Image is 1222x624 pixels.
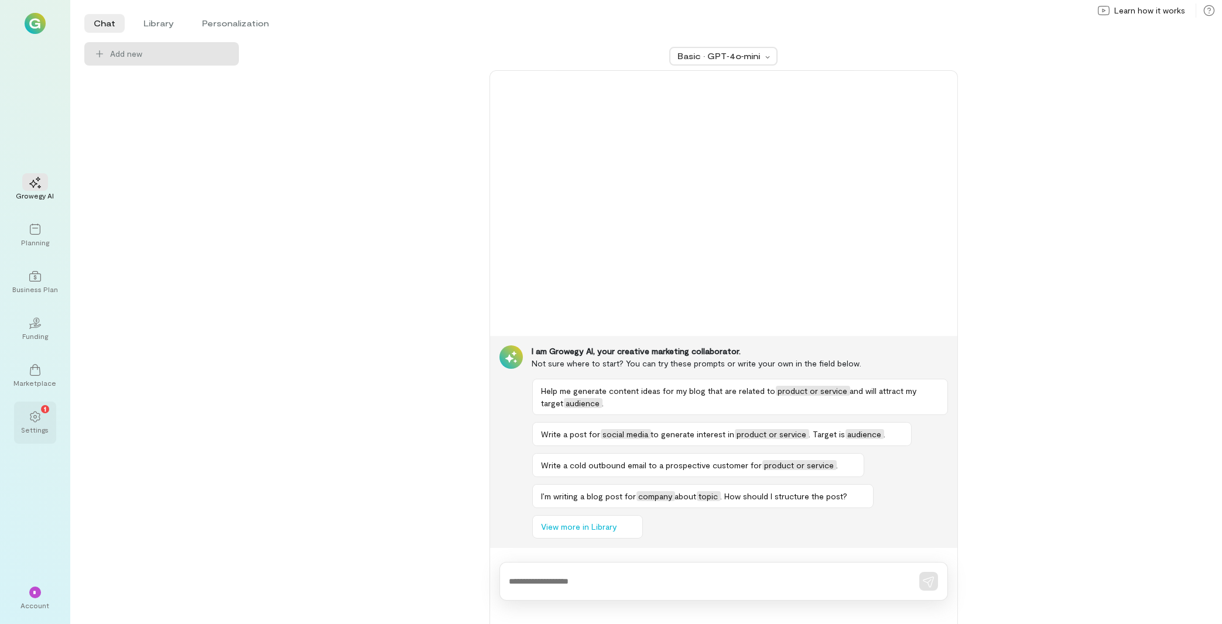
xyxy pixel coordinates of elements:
span: . [603,398,604,408]
div: I am Growegy AI, your creative marketing collaborator. [532,345,948,357]
span: audience [846,429,884,439]
div: Business Plan [12,284,58,294]
a: Growegy AI [14,167,56,210]
button: Help me generate content ideas for my blog that are related toproduct or serviceand will attract ... [532,379,948,415]
span: to generate interest in [651,429,735,439]
span: Help me generate content ideas for my blog that are related to [542,386,776,396]
li: Chat [84,14,125,33]
span: 1 [44,403,46,414]
button: View more in Library [532,515,643,539]
span: Write a post for [542,429,601,439]
span: . How should I structure the post? [721,491,848,501]
div: *Account [14,577,56,619]
a: Business Plan [14,261,56,303]
span: . [837,460,838,470]
li: Library [134,14,183,33]
button: Write a post forsocial mediato generate interest inproduct or service. Target isaudience. [532,422,912,446]
div: Funding [22,331,48,341]
a: Marketplace [14,355,56,397]
span: social media [601,429,651,439]
div: Not sure where to start? You can try these prompts or write your own in the field below. [532,357,948,369]
span: Add new [110,48,230,60]
li: Personalization [193,14,278,33]
div: Marketplace [14,378,57,388]
div: Basic · GPT‑4o‑mini [677,50,762,62]
div: Growegy AI [16,191,54,200]
span: product or service [762,460,837,470]
span: about [675,491,697,501]
a: Funding [14,308,56,350]
button: Write a cold outbound email to a prospective customer forproduct or service. [532,453,864,477]
span: I’m writing a blog post for [542,491,636,501]
span: . Target is [809,429,846,439]
div: Settings [22,425,49,434]
span: product or service [735,429,809,439]
span: Learn how it works [1114,5,1185,16]
span: and will attract my target [542,386,917,408]
a: Planning [14,214,56,256]
button: I’m writing a blog post forcompanyabouttopic. How should I structure the post? [532,484,874,508]
div: Account [21,601,50,610]
span: audience [564,398,603,408]
div: Planning [21,238,49,247]
span: topic [697,491,721,501]
span: company [636,491,675,501]
span: Write a cold outbound email to a prospective customer for [542,460,762,470]
a: Settings [14,402,56,444]
span: . [884,429,886,439]
span: View more in Library [542,521,617,533]
span: product or service [776,386,850,396]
